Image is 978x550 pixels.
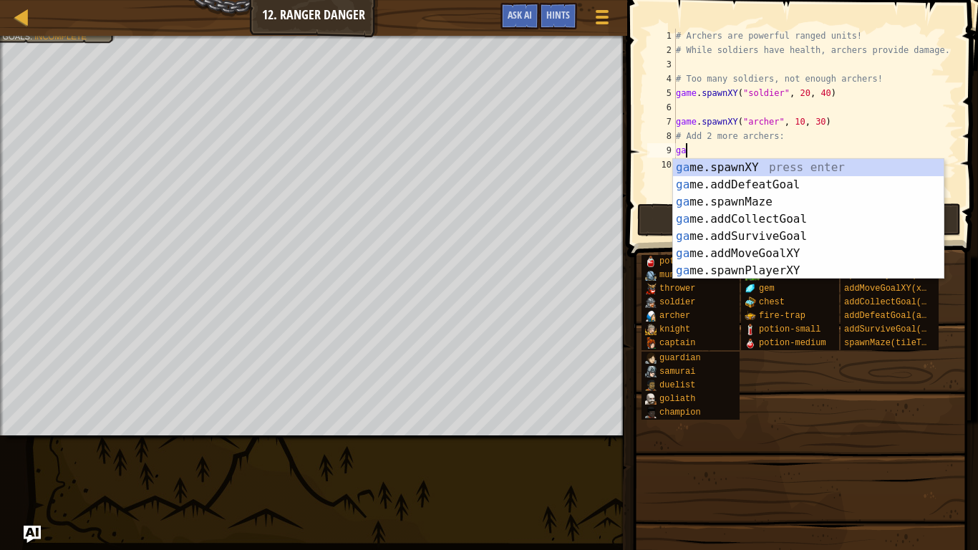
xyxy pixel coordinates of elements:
[584,3,620,37] button: Show game menu
[647,57,676,72] div: 3
[645,337,657,349] img: portrait.png
[647,86,676,100] div: 5
[759,311,805,321] span: fire-trap
[844,284,942,294] span: addMoveGoalXY(x, y)
[647,143,676,158] div: 9
[659,394,695,404] span: goliath
[647,129,676,143] div: 8
[659,407,701,418] span: champion
[659,324,690,334] span: knight
[647,29,676,43] div: 1
[645,296,657,308] img: portrait.png
[645,283,657,294] img: portrait.png
[659,367,695,377] span: samurai
[844,338,973,348] span: spawnMaze(tileType, seed)
[659,311,690,321] span: archer
[745,296,756,308] img: portrait.png
[645,352,657,364] img: portrait.png
[745,283,756,294] img: portrait.png
[745,337,756,349] img: portrait.png
[645,380,657,391] img: portrait.png
[759,324,820,334] span: potion-small
[659,297,695,307] span: soldier
[645,310,657,322] img: portrait.png
[659,284,695,294] span: thrower
[647,115,676,129] div: 7
[645,393,657,405] img: portrait.png
[500,3,539,29] button: Ask AI
[645,366,657,377] img: portrait.png
[844,324,963,334] span: addSurviveGoal(seconds)
[844,297,957,307] span: addCollectGoal(amount)
[759,338,826,348] span: potion-medium
[659,380,695,390] span: duelist
[637,203,961,236] button: Play
[759,284,775,294] span: gem
[659,338,695,348] span: captain
[647,100,676,115] div: 6
[508,8,532,21] span: Ask AI
[844,311,952,321] span: addDefeatGoal(amount)
[745,310,756,322] img: portrait.png
[647,43,676,57] div: 2
[546,8,570,21] span: Hints
[659,270,701,280] span: munchkin
[647,158,676,172] div: 10
[745,324,756,335] img: portrait.png
[759,297,785,307] span: chest
[645,324,657,335] img: portrait.png
[24,526,41,543] button: Ask AI
[645,256,657,267] img: portrait.png
[645,269,657,281] img: portrait.png
[647,72,676,86] div: 4
[659,353,701,363] span: guardian
[645,407,657,418] img: portrait.png
[659,256,721,266] span: potion-large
